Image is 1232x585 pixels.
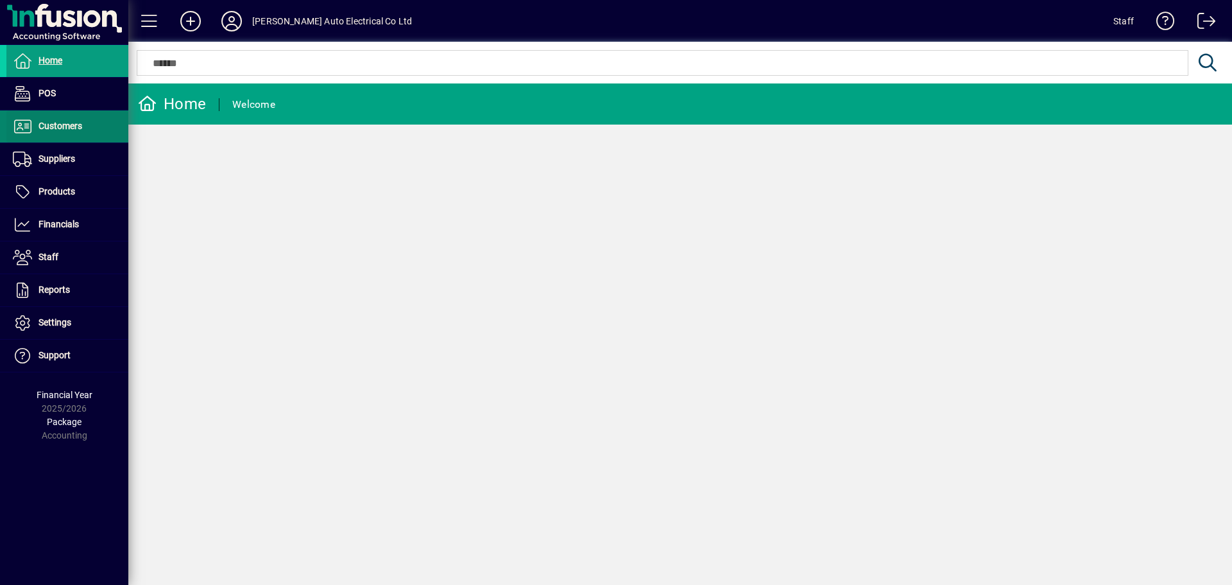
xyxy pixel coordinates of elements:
[38,55,62,65] span: Home
[38,219,79,229] span: Financials
[38,186,75,196] span: Products
[6,340,128,372] a: Support
[6,143,128,175] a: Suppliers
[38,350,71,360] span: Support
[6,176,128,208] a: Products
[6,209,128,241] a: Financials
[232,94,275,115] div: Welcome
[6,274,128,306] a: Reports
[1188,3,1216,44] a: Logout
[38,153,75,164] span: Suppliers
[6,241,128,274] a: Staff
[38,252,58,262] span: Staff
[252,11,412,31] div: [PERSON_NAME] Auto Electrical Co Ltd
[1147,3,1175,44] a: Knowledge Base
[170,10,211,33] button: Add
[38,284,70,295] span: Reports
[6,307,128,339] a: Settings
[47,417,81,427] span: Package
[6,78,128,110] a: POS
[37,390,92,400] span: Financial Year
[138,94,206,114] div: Home
[38,121,82,131] span: Customers
[38,88,56,98] span: POS
[38,317,71,327] span: Settings
[211,10,252,33] button: Profile
[1113,11,1134,31] div: Staff
[6,110,128,143] a: Customers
